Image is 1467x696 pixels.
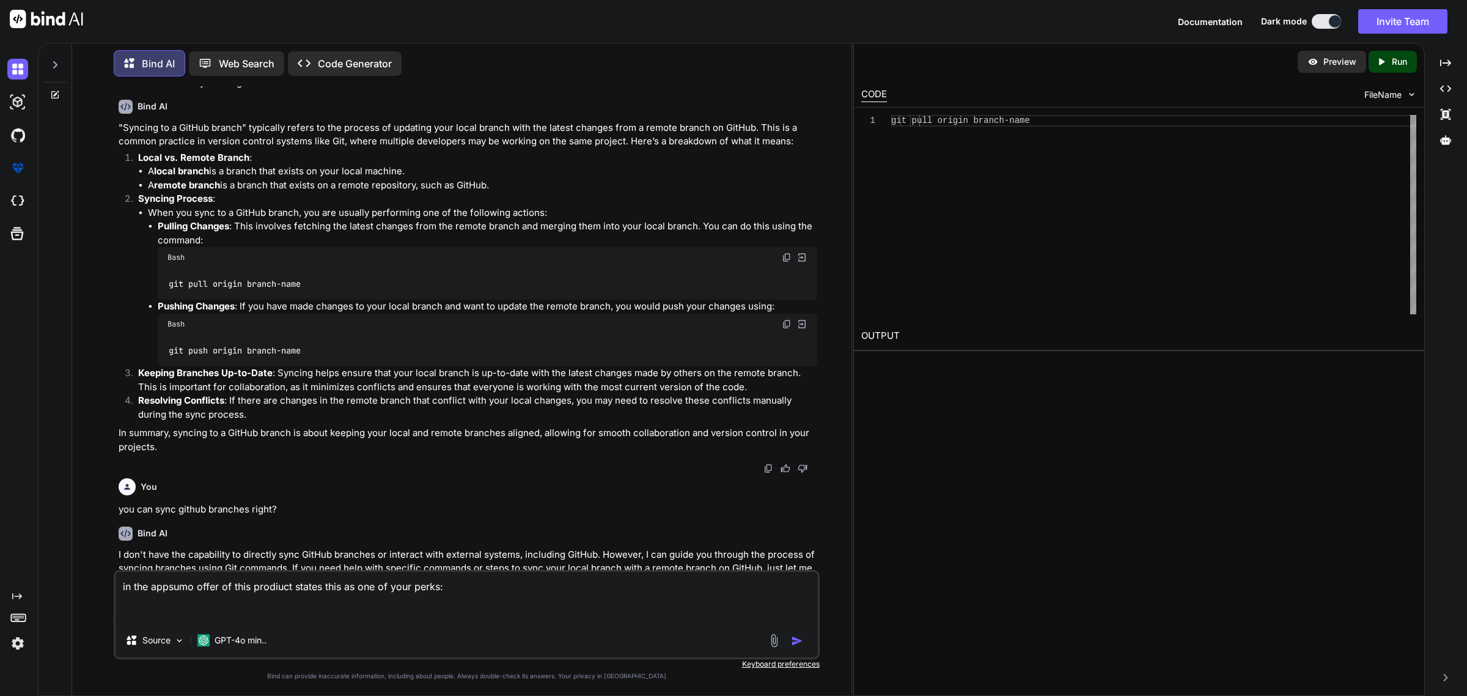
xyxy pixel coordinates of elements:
[861,87,887,102] div: CODE
[781,464,790,473] img: like
[796,252,807,263] img: Open in Browser
[158,220,817,300] li: : This involves fetching the latest changes from the remote branch and merging them into your loc...
[167,253,185,262] span: Bash
[1307,56,1318,67] img: preview
[7,92,28,113] img: darkAi-studio
[158,220,229,232] strong: Pulling Changes
[854,322,1424,350] h2: OUTPUT
[10,10,83,28] img: Bind AI
[167,319,185,329] span: Bash
[1364,89,1402,101] span: FileName
[148,179,817,193] li: A is a branch that exists on a remote repository, such as GitHub.
[7,125,28,146] img: githubDark
[1358,9,1447,34] button: Invite Team
[138,366,817,394] p: : Syncing helps ensure that your local branch is up-to-date with the latest changes made by other...
[138,100,167,113] h6: Bind AI
[119,503,817,517] p: you can sync github branches right?
[119,121,817,149] p: "Syncing to a GitHub branch" typically refers to the process of updating your local branch with t...
[7,158,28,179] img: premium
[197,634,210,646] img: GPT-4o mini
[782,319,792,329] img: copy
[167,344,301,357] code: git push origin branch-name
[138,151,817,165] p: :
[174,635,185,646] img: Pick Models
[138,152,249,163] strong: Local vs. Remote Branch
[1406,89,1417,100] img: chevron down
[215,634,267,646] p: GPT-4o min..
[148,206,817,367] li: When you sync to a GitHub branch, you are usually performing one of the following actions:
[219,56,274,71] p: Web Search
[138,527,167,539] h6: Bind AI
[767,634,781,648] img: attachment
[141,481,157,493] h6: You
[154,165,209,177] strong: local branch
[7,191,28,212] img: cloudideIcon
[1392,56,1407,68] p: Run
[119,548,817,590] p: I don't have the capability to directly sync GitHub branches or interact with external systems, i...
[148,165,817,179] li: A is a branch that exists on your local machine.
[158,300,235,312] strong: Pushing Changes
[116,572,817,623] textarea: in the appsumo offer of this prodiuct states this as one of your perks:
[861,115,875,127] div: 1
[114,659,819,669] p: Keyboard preferences
[1261,15,1307,28] span: Dark mode
[138,192,817,206] p: :
[1323,56,1356,68] p: Preview
[138,394,224,406] strong: Resolving Conflicts
[142,56,175,71] p: Bind AI
[318,56,392,71] p: Code Generator
[763,464,773,473] img: copy
[142,634,171,646] p: Source
[796,319,807,330] img: Open in Browser
[154,179,220,191] strong: remote branch
[7,633,28,654] img: settings
[138,193,213,204] strong: Syncing Process
[114,672,819,681] p: Bind can provide inaccurate information, including about people. Always double-check its answers....
[798,464,807,473] img: dislike
[1178,15,1243,28] button: Documentation
[791,635,803,647] img: icon
[167,278,301,291] code: git pull origin branch-name
[7,59,28,80] img: darkChat
[138,394,817,421] p: : If there are changes in the remote branch that conflict with your local changes, you may need t...
[119,426,817,454] p: In summary, syncing to a GitHub branch is about keeping your local and remote branches aligned, a...
[891,116,1030,125] span: git pull origin branch-name
[138,367,273,379] strong: Keeping Branches Up-to-Date
[1178,17,1243,27] span: Documentation
[158,300,817,366] li: : If you have made changes to your local branch and want to update the remote branch, you would p...
[782,253,792,262] img: copy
